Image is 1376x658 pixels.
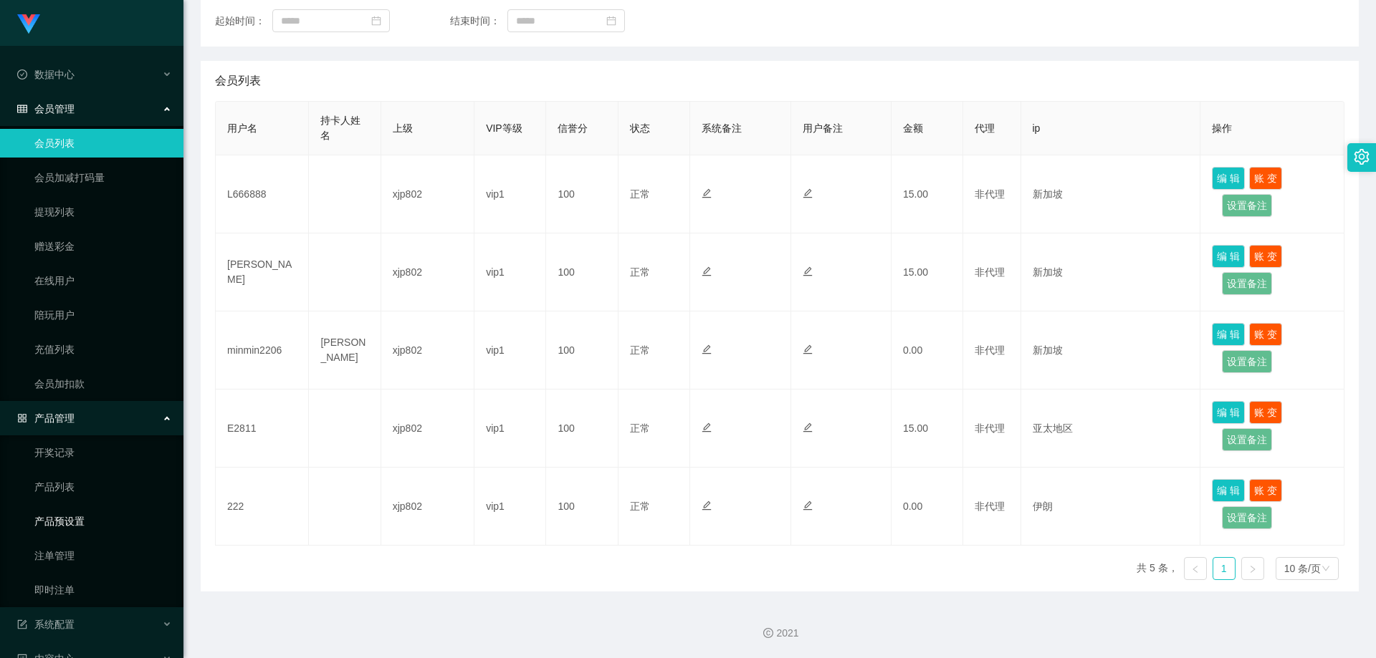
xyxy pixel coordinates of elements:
a: 赠送彩金 [34,232,172,261]
a: 会员加扣款 [34,369,172,398]
i: 图标: calendar [606,16,616,26]
button: 编 辑 [1212,401,1245,424]
td: [PERSON_NAME] [216,233,309,311]
i: 图标: edit [702,344,712,354]
li: 下一页 [1241,557,1264,580]
i: 图标: edit [803,188,813,198]
td: 新加坡 [1021,233,1201,311]
span: 会员管理 [17,103,75,115]
td: xjp802 [381,390,474,468]
button: 编 辑 [1212,323,1245,346]
a: 注单管理 [34,541,172,570]
td: xjp802 [381,311,474,390]
td: 伊朗 [1021,468,1201,546]
a: 会员列表 [34,129,172,158]
td: 100 [546,233,618,311]
i: 图标: edit [803,344,813,354]
td: L666888 [216,155,309,233]
span: VIP等级 [486,122,522,134]
a: 1 [1213,558,1235,579]
span: 代理 [975,122,995,134]
span: 会员列表 [215,72,261,89]
button: 设置备注 [1222,272,1272,295]
button: 账 变 [1249,323,1282,346]
span: 非代理 [975,188,1005,200]
span: 系统配置 [17,619,75,630]
td: 新加坡 [1021,311,1201,390]
span: 操作 [1212,122,1232,134]
div: 10 条/页 [1284,558,1321,579]
li: 上一页 [1184,557,1207,580]
span: 持卡人姓名 [320,115,360,141]
button: 设置备注 [1222,350,1272,373]
button: 设置备注 [1222,506,1272,529]
td: 0.00 [892,311,963,390]
i: 图标: edit [803,500,813,511]
a: 陪玩用户 [34,301,172,329]
div: 2021 [195,626,1365,641]
i: 图标: edit [702,422,712,432]
i: 图标: copyright [763,628,773,638]
span: 正常 [630,422,650,434]
a: 充值列表 [34,335,172,364]
img: logo.9652507e.png [17,14,40,34]
span: 正常 [630,500,650,512]
i: 图标: down [1322,564,1330,574]
span: 非代理 [975,266,1005,278]
td: vip1 [474,311,546,390]
td: E2811 [216,390,309,468]
td: 15.00 [892,155,963,233]
td: 新加坡 [1021,155,1201,233]
i: 图标: left [1191,565,1200,574]
a: 会员加减打码量 [34,163,172,192]
button: 设置备注 [1222,428,1272,451]
i: 图标: appstore-o [17,413,27,423]
i: 图标: table [17,104,27,114]
button: 编 辑 [1212,167,1245,190]
a: 产品列表 [34,473,172,501]
i: 图标: edit [702,266,712,276]
button: 账 变 [1249,479,1282,502]
td: 0.00 [892,468,963,546]
td: vip1 [474,390,546,468]
td: 100 [546,390,618,468]
i: 图标: check-circle-o [17,69,27,79]
span: ip [1033,122,1041,134]
span: 起始时间： [215,14,272,29]
td: [PERSON_NAME] [309,311,381,390]
td: vip1 [474,155,546,233]
span: 状态 [630,122,650,134]
i: 图标: form [17,619,27,629]
i: 图标: edit [803,266,813,276]
button: 账 变 [1249,401,1282,424]
button: 编 辑 [1212,479,1245,502]
td: 15.00 [892,390,963,468]
td: vip1 [474,233,546,311]
span: 正常 [630,188,650,200]
span: 结束时间： [450,14,507,29]
button: 账 变 [1249,245,1282,268]
td: xjp802 [381,233,474,311]
td: 100 [546,155,618,233]
span: 正常 [630,344,650,356]
i: 图标: edit [702,500,712,511]
li: 共 5 条， [1137,557,1178,580]
a: 即时注单 [34,576,172,604]
span: 非代理 [975,344,1005,356]
span: 产品管理 [17,412,75,424]
i: 图标: calendar [371,16,381,26]
td: 100 [546,468,618,546]
td: 15.00 [892,233,963,311]
i: 图标: setting [1354,149,1370,165]
i: 图标: edit [702,188,712,198]
span: 金额 [903,122,923,134]
span: 用户备注 [803,122,843,134]
i: 图标: edit [803,422,813,432]
button: 账 变 [1249,167,1282,190]
span: 正常 [630,266,650,278]
span: 信誉分 [558,122,588,134]
td: xjp802 [381,468,474,546]
a: 产品预设置 [34,507,172,536]
td: 亚太地区 [1021,390,1201,468]
span: 用户名 [227,122,257,134]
